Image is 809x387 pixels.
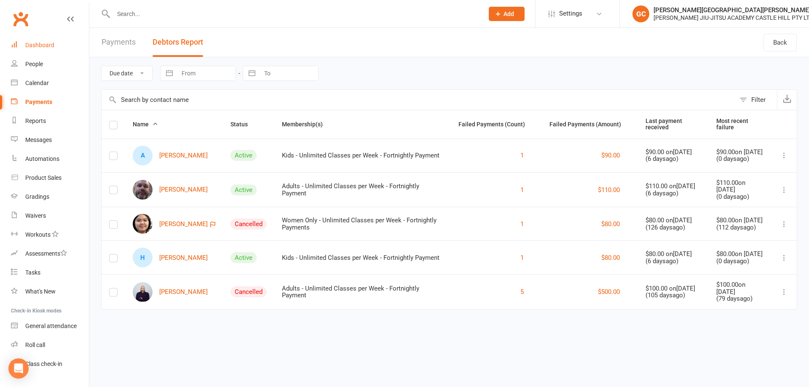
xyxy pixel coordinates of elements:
[559,4,582,23] span: Settings
[133,214,153,234] img: Patrice Ramos
[716,258,764,265] div: ( 0 days ago)
[646,224,701,231] div: ( 126 days ago)
[646,292,701,299] div: ( 105 days ago)
[274,110,451,139] th: Membership(s)
[102,28,136,57] a: Payments
[549,119,630,129] button: Failed Payments (Amount)
[102,90,735,110] input: Search by contact name
[11,317,89,336] a: General attendance kiosk mode
[133,214,208,234] a: Patrice Ramos[PERSON_NAME]
[646,190,701,197] div: ( 6 days ago)
[11,74,89,93] a: Calendar
[716,155,764,163] div: ( 0 days ago)
[25,231,51,238] div: Workouts
[458,119,534,129] button: Failed Payments (Count)
[282,152,443,159] div: Kids - Unlimited Classes per Week - Fortnightly Payment
[632,5,649,22] div: GC
[11,263,89,282] a: Tasks
[716,224,764,231] div: ( 112 days ago)
[520,150,524,160] button: 1
[489,7,525,21] button: Add
[11,55,89,74] a: People
[25,42,54,48] div: Dashboard
[282,183,443,197] div: Adults - Unlimited Classes per Week - Fortnightly Payment
[230,119,257,129] button: Status
[716,193,764,200] div: ( 0 days ago)
[133,119,158,129] button: Name
[133,121,158,128] span: Name
[601,150,620,160] button: $90.00
[646,258,701,265] div: ( 6 days ago)
[230,184,257,195] div: Active
[25,117,46,124] div: Reports
[25,99,52,105] div: Payments
[11,187,89,206] a: Gradings
[25,155,59,162] div: Automations
[25,323,77,329] div: General attendance
[11,244,89,263] a: Assessments
[11,225,89,244] a: Workouts
[11,336,89,355] a: Roll call
[25,360,62,367] div: Class check-in
[282,254,443,262] div: Kids - Unlimited Classes per Week - Fortnightly Payment
[598,287,620,297] button: $500.00
[25,269,40,276] div: Tasks
[549,121,630,128] span: Failed Payments (Amount)
[25,288,56,295] div: What's New
[260,66,318,80] input: To
[133,146,153,165] div: August Cooper
[458,121,534,128] span: Failed Payments (Count)
[716,251,764,258] div: $80.00 on [DATE]
[11,149,89,168] a: Automations
[133,180,153,200] img: Clinton Cooper
[282,217,443,231] div: Women Only - Unlimited Classes per Week - Fortnightly Payments
[751,95,766,105] div: Filter
[716,295,764,302] div: ( 79 days ago)
[601,219,620,229] button: $80.00
[646,217,701,224] div: $80.00 on [DATE]
[8,358,29,379] div: Open Intercom Messenger
[25,136,52,143] div: Messages
[504,11,514,17] span: Add
[646,183,701,190] div: $110.00 on [DATE]
[133,248,153,267] div: Harvey Ryan
[709,110,771,139] th: Most recent failure
[111,8,478,20] input: Search...
[25,174,62,181] div: Product Sales
[153,28,203,57] button: Debtors Report
[230,219,267,230] div: Cancelled
[177,66,236,80] input: From
[763,34,797,51] a: Back
[11,282,89,301] a: What's New
[11,206,89,225] a: Waivers
[520,185,524,195] button: 1
[133,248,208,267] a: H[PERSON_NAME]
[520,219,524,229] button: 1
[716,149,764,156] div: $90.00 on [DATE]
[646,149,701,156] div: $90.00 on [DATE]
[133,146,208,165] a: A[PERSON_NAME]
[716,281,764,295] div: $100.00 on [DATE]
[11,131,89,149] a: Messages
[230,150,257,161] div: Active
[735,90,777,110] button: Filter
[133,282,153,302] img: Conrad van Dort
[230,121,257,128] span: Status
[11,168,89,187] a: Product Sales
[520,287,524,297] button: 5
[282,285,443,299] div: Adults - Unlimited Classes per Week - Fortnightly Payment
[25,212,46,219] div: Waivers
[10,8,31,29] a: Clubworx
[133,282,208,302] a: Conrad van Dort[PERSON_NAME]
[601,253,620,263] button: $80.00
[646,285,701,292] div: $100.00 on [DATE]
[25,250,67,257] div: Assessments
[230,286,267,297] div: Cancelled
[25,342,45,348] div: Roll call
[716,179,764,193] div: $110.00 on [DATE]
[646,251,701,258] div: $80.00 on [DATE]
[716,217,764,224] div: $80.00 on [DATE]
[25,193,49,200] div: Gradings
[598,185,620,195] button: $110.00
[25,80,49,86] div: Calendar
